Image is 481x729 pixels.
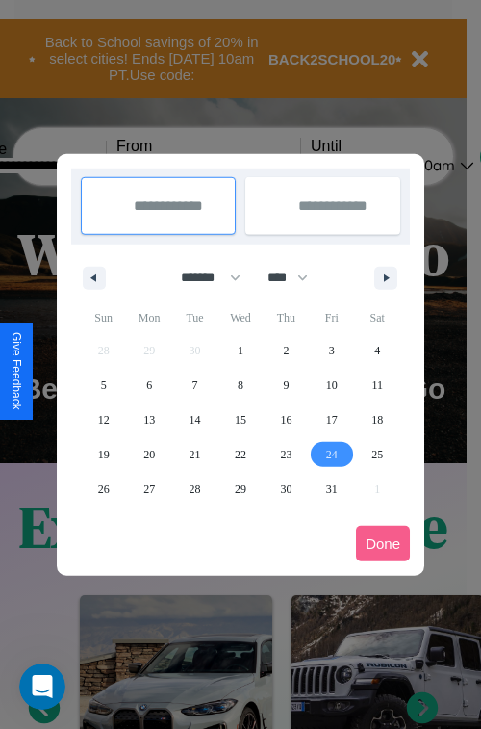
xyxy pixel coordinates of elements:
[264,437,309,472] button: 23
[192,368,198,403] span: 7
[355,368,400,403] button: 11
[143,472,155,507] span: 27
[264,302,309,333] span: Thu
[217,333,263,368] button: 1
[309,437,354,472] button: 24
[81,302,126,333] span: Sun
[371,368,383,403] span: 11
[172,368,217,403] button: 7
[81,472,126,507] button: 26
[81,437,126,472] button: 19
[126,403,171,437] button: 13
[280,403,291,437] span: 16
[98,437,110,472] span: 19
[143,437,155,472] span: 20
[309,403,354,437] button: 17
[126,302,171,333] span: Mon
[283,333,289,368] span: 2
[126,472,171,507] button: 27
[10,332,23,410] div: Give Feedback
[280,437,291,472] span: 23
[81,368,126,403] button: 5
[217,403,263,437] button: 15
[172,403,217,437] button: 14
[172,437,217,472] button: 21
[217,472,263,507] button: 29
[101,368,107,403] span: 5
[309,302,354,333] span: Fri
[190,437,201,472] span: 21
[326,368,338,403] span: 10
[235,403,246,437] span: 15
[217,437,263,472] button: 22
[326,437,338,472] span: 24
[172,302,217,333] span: Tue
[235,437,246,472] span: 22
[190,472,201,507] span: 28
[98,403,110,437] span: 12
[81,403,126,437] button: 12
[143,403,155,437] span: 13
[371,437,383,472] span: 25
[238,333,243,368] span: 1
[98,472,110,507] span: 26
[356,526,410,561] button: Done
[326,403,338,437] span: 17
[217,368,263,403] button: 8
[172,472,217,507] button: 28
[19,664,65,710] iframe: Intercom live chat
[283,368,289,403] span: 9
[146,368,152,403] span: 6
[355,403,400,437] button: 18
[355,333,400,368] button: 4
[235,472,246,507] span: 29
[264,333,309,368] button: 2
[126,437,171,472] button: 20
[264,368,309,403] button: 9
[264,403,309,437] button: 16
[238,368,243,403] span: 8
[355,302,400,333] span: Sat
[264,472,309,507] button: 30
[217,302,263,333] span: Wed
[374,333,380,368] span: 4
[280,472,291,507] span: 30
[309,333,354,368] button: 3
[326,472,338,507] span: 31
[126,368,171,403] button: 6
[355,437,400,472] button: 25
[371,403,383,437] span: 18
[329,333,335,368] span: 3
[309,472,354,507] button: 31
[190,403,201,437] span: 14
[309,368,354,403] button: 10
